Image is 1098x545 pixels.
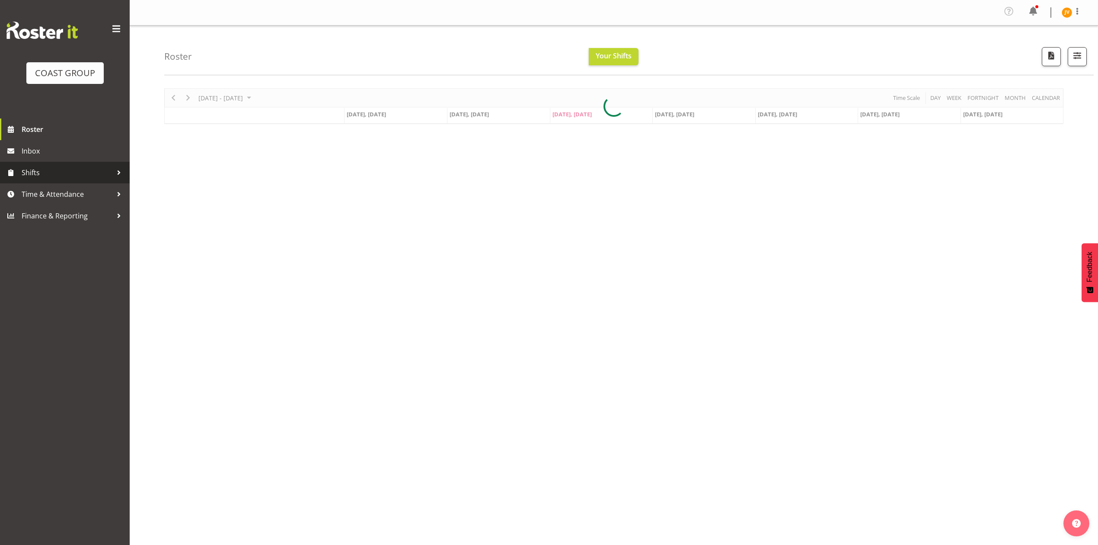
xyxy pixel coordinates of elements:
[22,123,125,136] span: Roster
[22,166,112,179] span: Shifts
[1062,7,1072,18] img: jorgelina-villar11067.jpg
[6,22,78,39] img: Rosterit website logo
[596,51,632,61] span: Your Shifts
[22,209,112,222] span: Finance & Reporting
[589,48,638,65] button: Your Shifts
[1072,519,1081,528] img: help-xxl-2.png
[22,144,125,157] span: Inbox
[22,188,112,201] span: Time & Attendance
[1086,252,1094,282] span: Feedback
[35,67,95,80] div: COAST GROUP
[1068,47,1087,66] button: Filter Shifts
[1082,243,1098,302] button: Feedback - Show survey
[1042,47,1061,66] button: Download a PDF of the roster according to the set date range.
[164,51,192,61] h4: Roster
